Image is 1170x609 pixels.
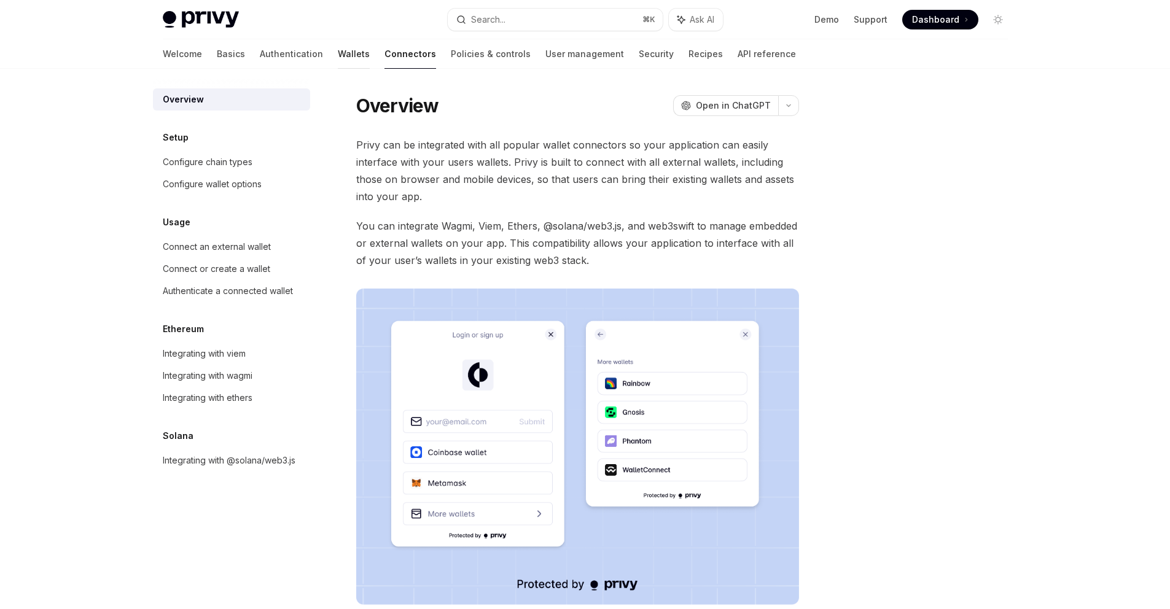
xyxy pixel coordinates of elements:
[260,39,323,69] a: Authentication
[163,155,252,169] div: Configure chain types
[356,217,799,269] span: You can integrate Wagmi, Viem, Ethers, @solana/web3.js, and web3swift to manage embedded or exter...
[163,239,271,254] div: Connect an external wallet
[912,14,959,26] span: Dashboard
[688,39,723,69] a: Recipes
[153,173,310,195] a: Configure wallet options
[902,10,978,29] a: Dashboard
[356,95,439,117] h1: Overview
[696,99,771,112] span: Open in ChatGPT
[163,92,204,107] div: Overview
[153,449,310,471] a: Integrating with @solana/web3.js
[163,429,193,443] h5: Solana
[814,14,839,26] a: Demo
[163,262,270,276] div: Connect or create a wallet
[163,322,204,336] h5: Ethereum
[153,387,310,409] a: Integrating with ethers
[545,39,624,69] a: User management
[384,39,436,69] a: Connectors
[356,289,799,605] img: Connectors3
[163,346,246,361] div: Integrating with viem
[639,39,674,69] a: Security
[163,368,252,383] div: Integrating with wagmi
[854,14,887,26] a: Support
[163,11,239,28] img: light logo
[153,151,310,173] a: Configure chain types
[988,10,1008,29] button: Toggle dark mode
[642,15,655,25] span: ⌘ K
[690,14,714,26] span: Ask AI
[163,39,202,69] a: Welcome
[163,177,262,192] div: Configure wallet options
[153,365,310,387] a: Integrating with wagmi
[163,390,252,405] div: Integrating with ethers
[153,343,310,365] a: Integrating with viem
[448,9,663,31] button: Search...⌘K
[153,236,310,258] a: Connect an external wallet
[163,215,190,230] h5: Usage
[163,130,189,145] h5: Setup
[356,136,799,205] span: Privy can be integrated with all popular wallet connectors so your application can easily interfa...
[217,39,245,69] a: Basics
[738,39,796,69] a: API reference
[673,95,778,116] button: Open in ChatGPT
[153,88,310,111] a: Overview
[153,280,310,302] a: Authenticate a connected wallet
[669,9,723,31] button: Ask AI
[471,12,505,27] div: Search...
[163,284,293,298] div: Authenticate a connected wallet
[163,453,295,468] div: Integrating with @solana/web3.js
[451,39,531,69] a: Policies & controls
[153,258,310,280] a: Connect or create a wallet
[338,39,370,69] a: Wallets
